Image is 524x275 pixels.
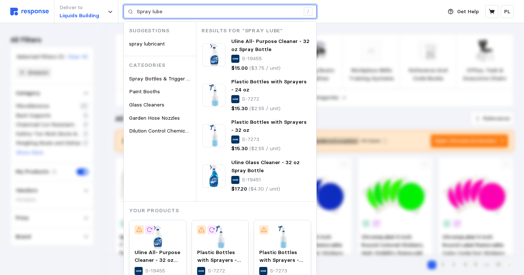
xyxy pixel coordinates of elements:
[129,75,208,82] span: Spray Bottles & Trigger Sprayers
[231,64,248,72] p: $15.00
[202,84,225,107] img: S-7272
[197,249,241,271] span: Plastic Bottles with Sprayers - 24 oz
[208,267,225,275] p: S-7272
[259,249,303,271] span: Plastic Bottles with Sprayers - 32 oz
[501,5,514,18] button: PL
[249,145,281,153] p: ($2.55 / unit)
[129,115,180,121] span: Garden Hose Nozzles
[10,8,49,15] img: svg%3e
[242,55,262,63] p: S-19455
[242,95,259,103] p: S-7272
[231,38,310,53] span: Uline All- Purpose Cleaner - 32 oz Spray Bottle
[137,5,300,18] input: Search for a product name or SKU
[249,105,281,113] p: ($2.55 / unit)
[457,8,479,16] p: Get Help
[202,124,225,147] img: S-7273
[231,185,247,193] p: $17.20
[60,4,99,12] p: Deliver to
[504,8,510,16] p: PL
[202,27,316,35] p: Results for "Spray lube"
[270,267,287,275] p: S-7273
[231,78,307,93] span: Plastic Bottles with Sprayers - 24 oz
[231,105,248,113] p: $15.30
[135,225,181,249] img: S-19455
[129,27,196,35] p: Suggestions
[145,267,165,275] p: S-19455
[242,135,259,144] p: S-7273
[249,64,281,72] p: ($3.75 / unit)
[231,159,300,174] span: Uline Glass Cleaner - 32 oz Spray Bottle
[231,145,248,153] p: $15.30
[129,101,164,108] span: Glass Cleaners
[231,119,307,133] span: Plastic Bottles with Sprayers - 32 oz
[60,12,99,20] p: Liquids Building
[129,127,192,134] span: Dilution Control Chemicals
[129,88,160,95] span: Paint Booths
[202,164,225,188] img: S-19451
[304,7,313,16] div: /
[129,207,316,215] p: Your Products
[197,225,243,249] img: S-7272
[129,40,165,47] span: spray lubricant
[259,225,306,249] img: S-7273
[202,43,225,66] img: S-19455
[129,61,196,69] p: Categories
[242,176,261,184] p: S-19451
[443,5,483,19] button: Get Help
[249,185,280,193] p: ($4.30 / unit)
[135,249,180,271] span: Uline All- Purpose Cleaner - 32 oz Spray Bottle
